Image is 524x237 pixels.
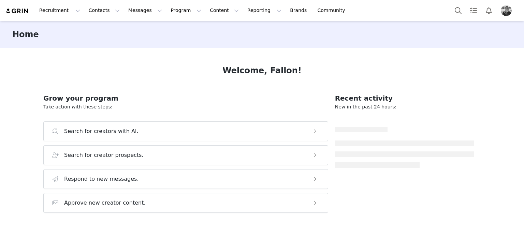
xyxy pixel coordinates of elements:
p: New in the past 24 hours: [335,103,474,110]
h2: Recent activity [335,93,474,103]
p: Take action with these steps: [43,103,328,110]
button: Program [166,3,205,18]
img: 263ddf8e-3465-487b-b503-31a01d823098.jpg [501,5,512,16]
button: Messages [124,3,166,18]
button: Reporting [243,3,286,18]
button: Contacts [85,3,124,18]
a: Community [314,3,352,18]
h3: Respond to new messages. [64,175,139,183]
h3: Search for creators with AI. [64,127,139,135]
h3: Search for creator prospects. [64,151,144,159]
h3: Home [12,28,39,41]
button: Profile [497,5,519,16]
button: Search for creators with AI. [43,121,328,141]
button: Search for creator prospects. [43,145,328,165]
button: Notifications [481,3,496,18]
img: grin logo [5,8,29,14]
button: Search [451,3,466,18]
h1: Welcome, Fallon! [222,64,302,77]
button: Recruitment [35,3,84,18]
button: Respond to new messages. [43,169,328,189]
button: Approve new creator content. [43,193,328,213]
button: Content [206,3,243,18]
a: Brands [286,3,313,18]
h3: Approve new creator content. [64,199,146,207]
a: Tasks [466,3,481,18]
h2: Grow your program [43,93,328,103]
